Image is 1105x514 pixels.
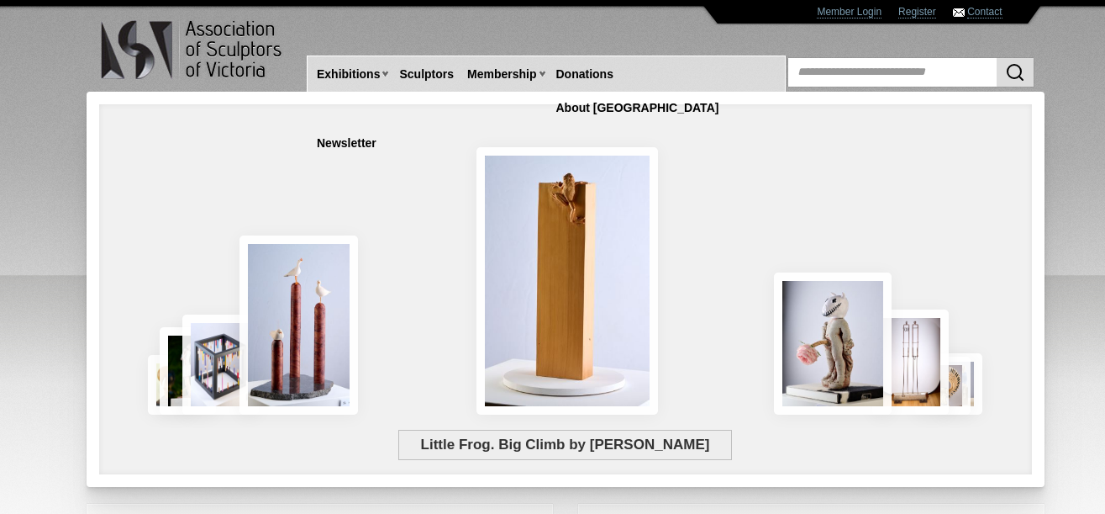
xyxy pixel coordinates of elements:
a: Sculptors [392,59,460,90]
a: Donations [550,59,620,90]
img: Rising Tides [239,236,359,415]
a: Newsletter [310,128,383,159]
img: Little Frog. Big Climb [476,147,658,415]
a: Contact [967,6,1002,19]
a: Register [898,6,936,19]
span: Little Frog. Big Climb by [PERSON_NAME] [398,430,732,460]
img: Waiting together for the Home coming [939,353,982,415]
a: Member Login [817,6,881,19]
a: Membership [460,59,543,90]
img: logo.png [100,17,285,83]
img: Swingers [872,310,949,415]
img: Contact ASV [953,8,965,17]
a: About [GEOGRAPHIC_DATA] [550,93,726,124]
a: Exhibitions [310,59,387,90]
img: Search [1005,62,1025,82]
img: Let There Be Light [774,273,892,415]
